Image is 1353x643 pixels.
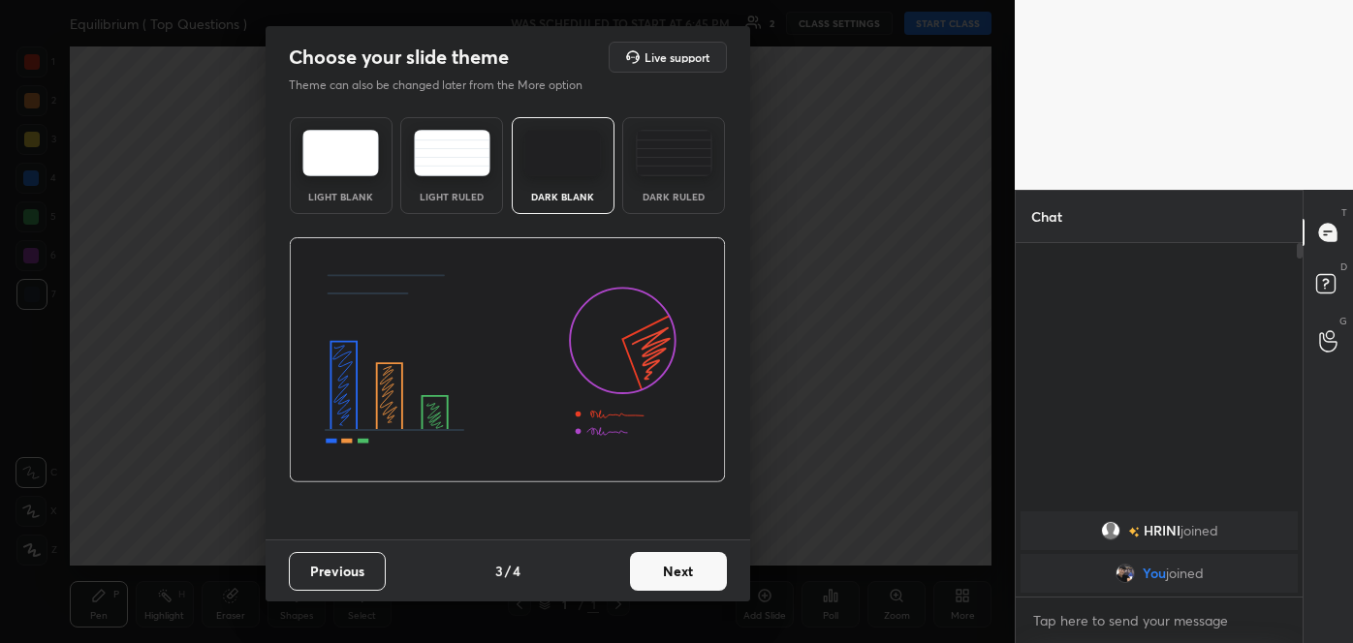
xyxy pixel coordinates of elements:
span: HRINI [1144,523,1180,538]
button: Previous [289,552,386,591]
img: be3b61014f794d9dad424d3853eeb6ff.jpg [1116,564,1135,583]
p: G [1339,314,1347,328]
img: lightRuledTheme.5fabf969.svg [414,130,490,176]
img: default.png [1101,521,1120,540]
h5: Live support [645,51,709,63]
h2: Choose your slide theme [289,45,509,70]
img: darkThemeBanner.d06ce4a2.svg [289,237,726,483]
img: darkRuledTheme.de295e13.svg [636,130,712,176]
div: Dark Ruled [635,192,712,201]
p: T [1341,205,1347,220]
p: D [1340,260,1347,274]
div: Light Ruled [413,192,490,201]
img: darkTheme.f0cc69e5.svg [524,130,601,176]
div: Light Blank [302,192,380,201]
img: lightTheme.e5ed3b09.svg [302,130,379,176]
h4: 4 [513,561,520,581]
span: joined [1180,523,1218,538]
button: Next [630,552,727,591]
h4: / [505,561,511,581]
div: Dark Blank [524,192,602,201]
p: Theme can also be changed later from the More option [289,77,603,94]
span: You [1143,566,1166,581]
p: Chat [1016,191,1078,242]
div: grid [1016,507,1303,597]
h4: 3 [495,561,503,581]
span: joined [1166,566,1204,581]
img: no-rating-badge.077c3623.svg [1128,527,1140,537]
